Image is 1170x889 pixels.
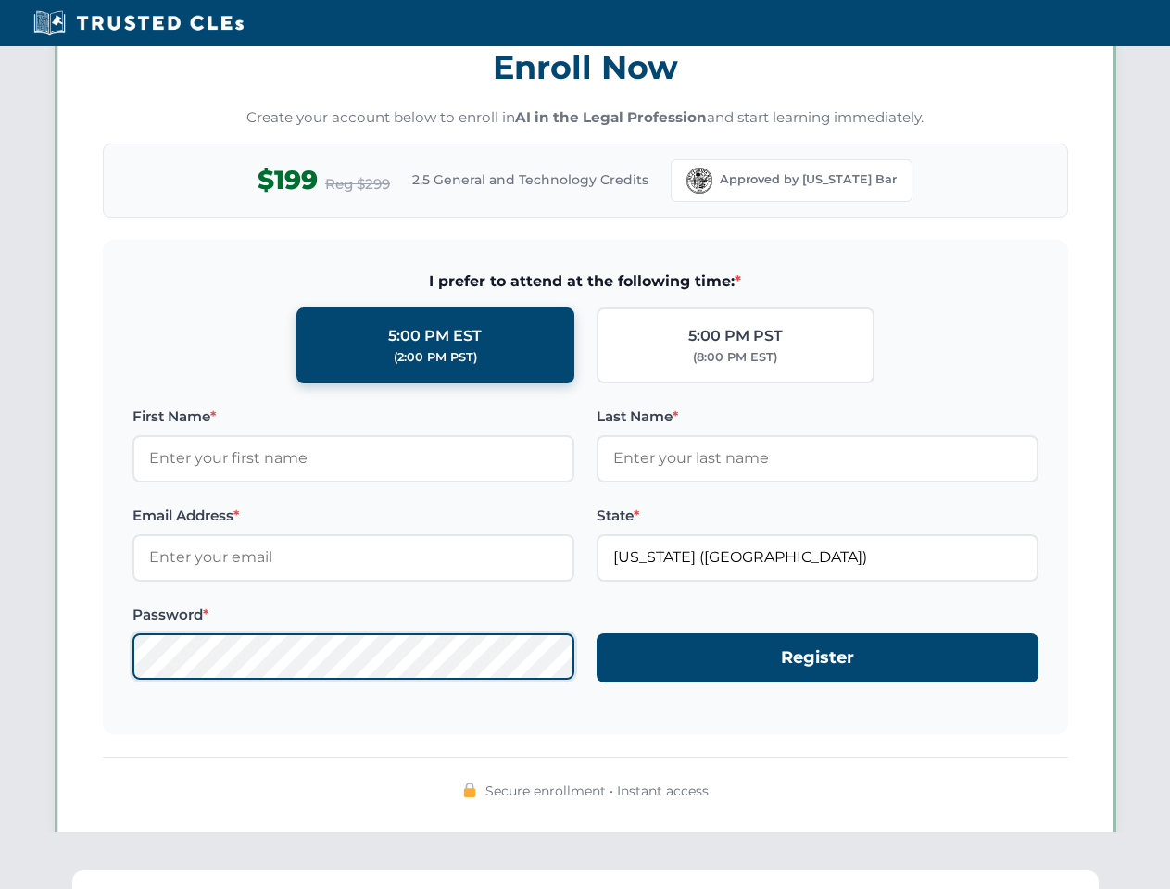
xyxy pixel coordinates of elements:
[388,324,482,348] div: 5:00 PM EST
[597,633,1038,682] button: Register
[132,435,574,482] input: Enter your first name
[686,168,712,194] img: Florida Bar
[597,435,1038,482] input: Enter your last name
[132,534,574,581] input: Enter your email
[597,505,1038,527] label: State
[132,505,574,527] label: Email Address
[132,269,1038,294] span: I prefer to attend at the following time:
[394,348,477,367] div: (2:00 PM PST)
[258,159,318,201] span: $199
[462,783,477,797] img: 🔒
[515,108,707,126] strong: AI in the Legal Profession
[103,107,1068,129] p: Create your account below to enroll in and start learning immediately.
[720,170,897,189] span: Approved by [US_STATE] Bar
[412,169,648,190] span: 2.5 General and Technology Credits
[693,348,777,367] div: (8:00 PM EST)
[688,324,783,348] div: 5:00 PM PST
[132,604,574,626] label: Password
[132,406,574,428] label: First Name
[325,173,390,195] span: Reg $299
[485,781,709,801] span: Secure enrollment • Instant access
[103,38,1068,96] h3: Enroll Now
[597,406,1038,428] label: Last Name
[597,534,1038,581] input: Florida (FL)
[28,9,249,37] img: Trusted CLEs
